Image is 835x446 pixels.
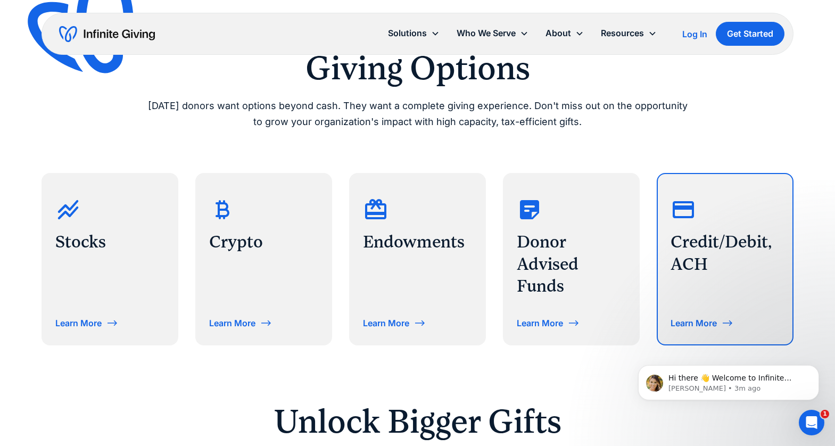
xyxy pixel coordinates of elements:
[209,319,255,327] div: Learn More
[517,231,626,298] h3: Donor Advised Funds
[537,22,592,45] div: About
[682,30,707,38] div: Log In
[363,319,409,327] div: Learn More
[671,231,780,275] h3: Credit/Debit, ACH
[622,343,835,417] iframe: Intercom notifications message
[145,405,690,438] h2: Unlock Bigger Gifts
[503,173,640,345] a: Donor Advised FundsLearn More
[145,98,690,130] p: [DATE] donors want options beyond cash. They want a complete giving experience. Don't miss out on...
[545,26,571,40] div: About
[209,231,318,253] h3: Crypto
[59,26,155,43] a: home
[349,173,486,345] a: EndowmentsLearn More
[799,410,824,435] iframe: Intercom live chat
[379,22,448,45] div: Solutions
[716,22,784,46] a: Get Started
[448,22,537,45] div: Who We Serve
[517,319,563,327] div: Learn More
[363,231,472,253] h3: Endowments
[42,173,178,345] a: StocksLearn More
[145,19,690,85] h2: Transform Generosity with Modern Giving Options
[682,28,707,40] a: Log In
[601,26,644,40] div: Resources
[657,173,793,345] a: Credit/Debit, ACHLearn More
[195,173,332,345] a: CryptoLearn More
[821,410,829,418] span: 1
[55,231,164,253] h3: Stocks
[592,22,665,45] div: Resources
[457,26,516,40] div: Who We Serve
[671,319,717,327] div: Learn More
[388,26,427,40] div: Solutions
[55,319,102,327] div: Learn More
